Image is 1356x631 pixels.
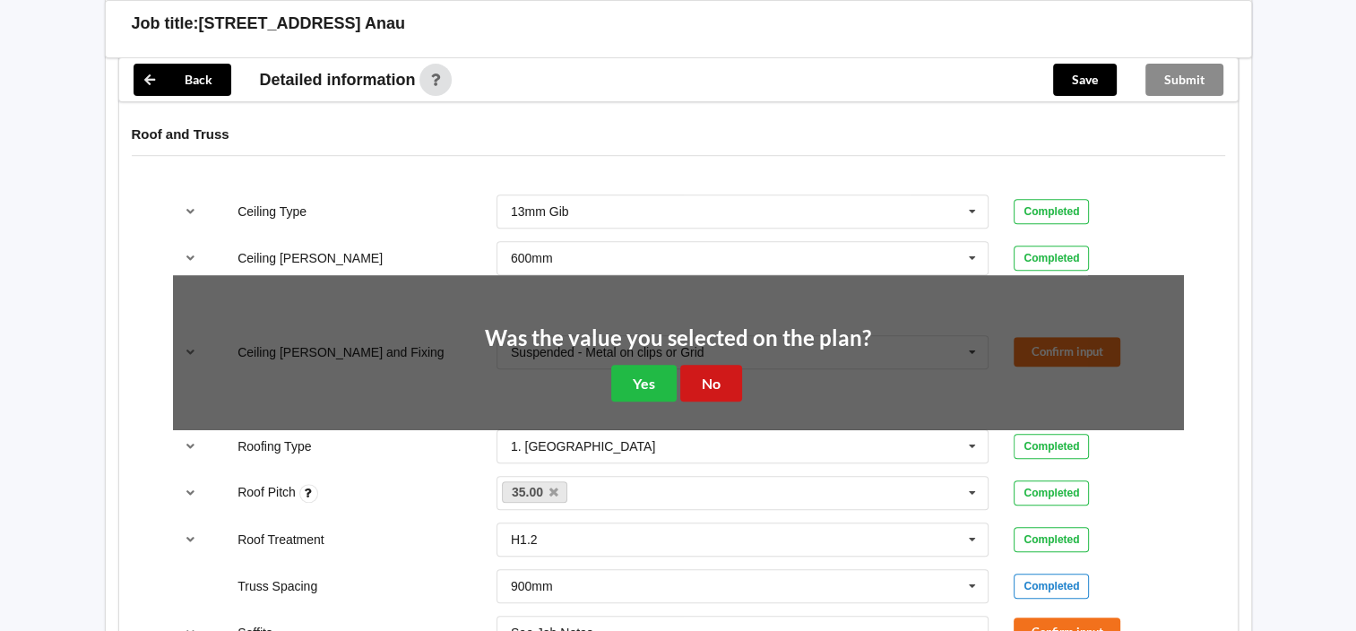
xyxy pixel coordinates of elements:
div: H1.2 [511,533,538,546]
div: Completed [1014,527,1089,552]
div: 1. [GEOGRAPHIC_DATA] [511,440,655,453]
div: Completed [1014,246,1089,271]
button: Save [1053,64,1117,96]
label: Roofing Type [238,439,311,454]
h2: Was the value you selected on the plan? [485,324,871,352]
label: Truss Spacing [238,579,317,593]
label: Ceiling Type [238,204,307,219]
span: Detailed information [260,72,416,88]
button: No [680,365,742,402]
button: reference-toggle [173,523,208,556]
button: Yes [611,365,677,402]
button: Back [134,64,231,96]
h3: [STREET_ADDRESS] Anau [199,13,405,34]
label: Roof Pitch [238,485,298,499]
button: reference-toggle [173,195,208,228]
div: 900mm [511,580,553,592]
h4: Roof and Truss [132,125,1225,143]
label: Ceiling [PERSON_NAME] [238,251,383,265]
div: 600mm [511,252,553,264]
h3: Job title: [132,13,199,34]
div: Completed [1014,199,1089,224]
a: 35.00 [502,481,568,503]
button: reference-toggle [173,430,208,462]
label: Roof Treatment [238,532,324,547]
div: Completed [1014,480,1089,506]
div: Completed [1014,574,1089,599]
button: reference-toggle [173,242,208,274]
button: reference-toggle [173,477,208,509]
div: 13mm Gib [511,205,569,218]
div: Completed [1014,434,1089,459]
